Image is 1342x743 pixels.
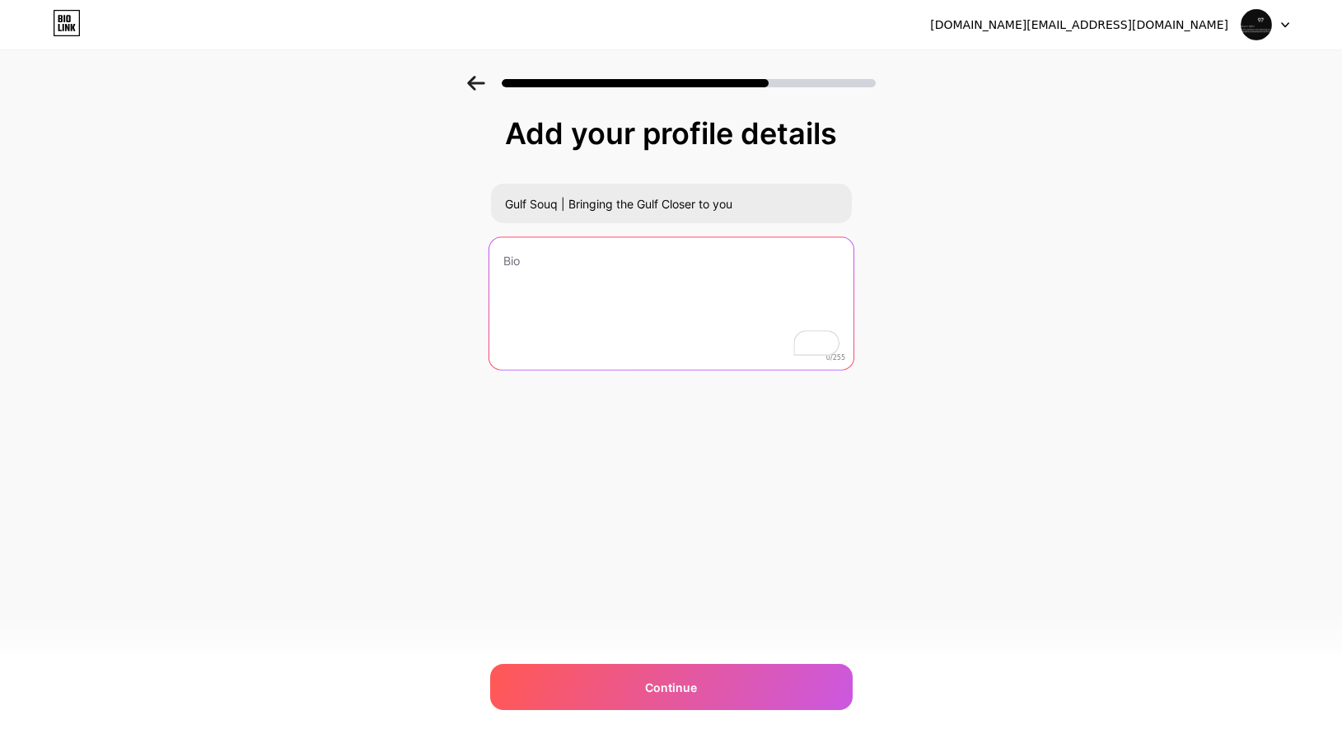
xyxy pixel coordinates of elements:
[491,184,852,223] input: Your name
[498,117,844,150] div: Add your profile details
[645,679,697,696] span: Continue
[825,353,844,363] span: 0/255
[1241,9,1272,40] img: gulfsouq
[930,16,1228,34] div: [DOMAIN_NAME][EMAIL_ADDRESS][DOMAIN_NAME]
[489,237,853,371] textarea: To enrich screen reader interactions, please activate Accessibility in Grammarly extension settings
